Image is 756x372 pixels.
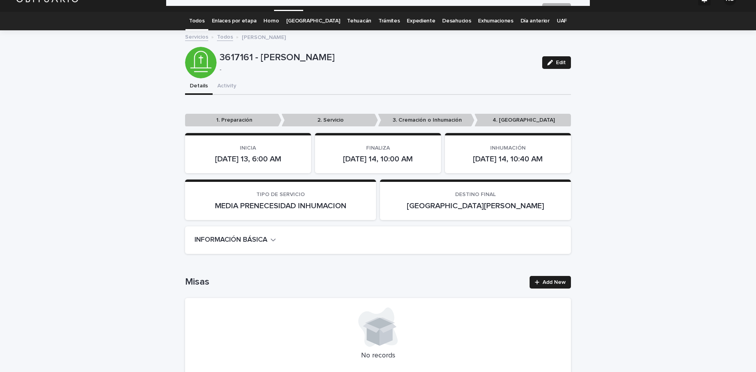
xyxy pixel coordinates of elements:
[212,12,257,30] a: Enlaces por etapa
[347,12,371,30] a: Tehuacán
[557,12,567,30] a: UAF
[195,154,302,164] p: [DATE] 13, 6:00 AM
[407,12,435,30] a: Expediente
[530,276,571,289] a: Add New
[282,114,378,127] p: 2. Servicio
[286,12,340,30] a: [GEOGRAPHIC_DATA]
[256,192,305,197] span: TIPO DE SERVICIO
[195,352,561,360] p: No records
[556,60,566,65] span: Edit
[242,32,286,41] p: [PERSON_NAME]
[185,78,213,95] button: Details
[217,32,233,41] a: Todos
[220,52,536,63] p: 3617161 - [PERSON_NAME]
[263,12,279,30] a: Horno
[185,276,525,288] h1: Misas
[474,114,571,127] p: 4. [GEOGRAPHIC_DATA]
[542,56,571,69] button: Edit
[366,145,390,151] span: FINALIZA
[220,67,533,73] p: -
[478,12,513,30] a: Exhumaciones
[324,154,432,164] p: [DATE] 14, 10:00 AM
[455,192,496,197] span: DESTINO FINAL
[442,12,471,30] a: Desahucios
[189,12,204,30] a: Todos
[378,12,400,30] a: Trámites
[389,201,561,211] p: [GEOGRAPHIC_DATA][PERSON_NAME]
[195,201,367,211] p: MEDIA PRENECESIDAD INHUMACION
[543,279,566,285] span: Add New
[185,32,208,41] a: Servicios
[454,154,561,164] p: [DATE] 14, 10:40 AM
[490,145,526,151] span: INHUMACIÓN
[240,145,256,151] span: INICIA
[195,236,276,244] button: INFORMACIÓN BÁSICA
[185,114,282,127] p: 1. Preparación
[521,12,550,30] a: Día anterior
[378,114,474,127] p: 3. Cremación o Inhumación
[195,236,267,244] h2: INFORMACIÓN BÁSICA
[213,78,241,95] button: Activity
